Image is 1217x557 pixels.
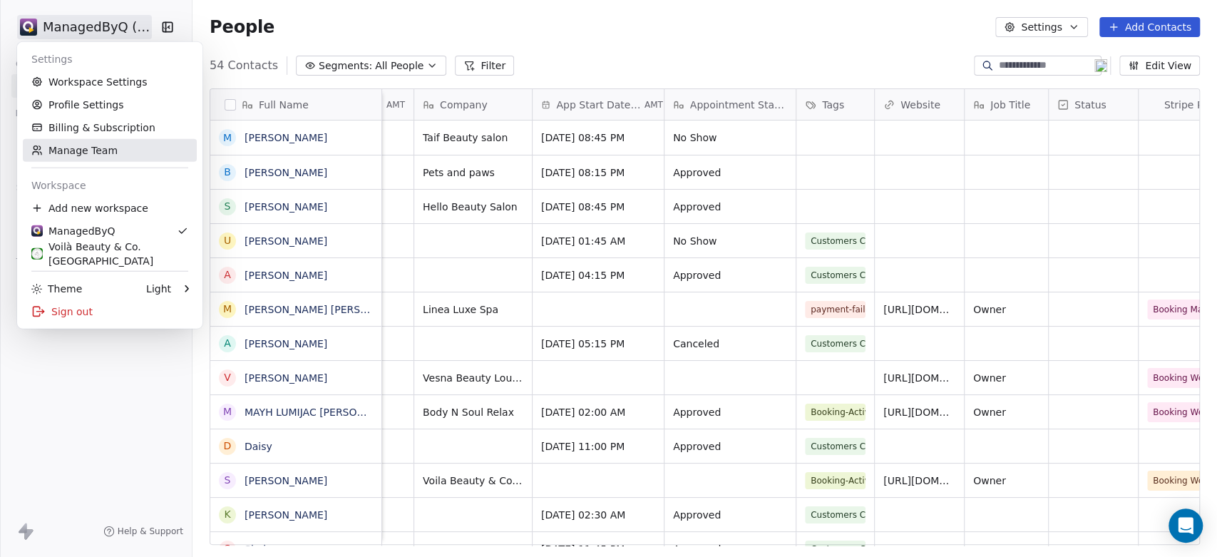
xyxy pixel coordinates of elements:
a: Billing & Subscription [23,116,197,139]
div: Voilà Beauty & Co. [GEOGRAPHIC_DATA] [31,240,188,268]
div: Add new workspace [23,197,197,220]
img: Stripe.png [31,225,43,237]
div: Workspace [23,174,197,197]
div: Settings [23,48,197,71]
a: Workspace Settings [23,71,197,93]
img: 19.png [1094,59,1107,72]
div: Sign out [23,300,197,323]
a: Manage Team [23,139,197,162]
div: Light [146,282,171,296]
div: ManagedByQ [31,224,115,238]
a: Profile Settings [23,93,197,116]
div: Theme [31,282,82,296]
img: Voila_Beauty_And_Co_Logo.png [31,248,43,260]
